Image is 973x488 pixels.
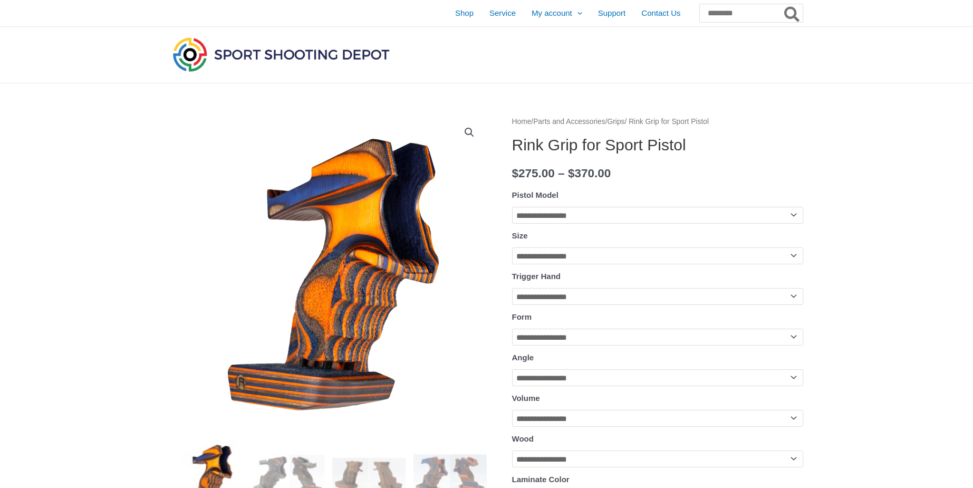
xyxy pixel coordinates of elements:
bdi: 370.00 [568,167,611,180]
label: Pistol Model [512,190,558,199]
label: Size [512,231,528,240]
a: Grips [608,118,625,126]
img: Sport Shooting Depot [170,35,392,74]
label: Form [512,312,532,321]
a: Home [512,118,532,126]
span: $ [512,167,519,180]
a: Parts and Accessories [533,118,605,126]
nav: Breadcrumb [512,115,803,129]
button: Search [782,4,803,22]
img: Rink Grip for Sport Pistol [170,115,487,432]
label: Angle [512,353,534,362]
span: – [558,167,565,180]
bdi: 275.00 [512,167,555,180]
span: $ [568,167,575,180]
h1: Rink Grip for Sport Pistol [512,136,803,155]
label: Volume [512,394,540,403]
a: View full-screen image gallery [460,123,479,142]
label: Laminate Color [512,475,570,484]
label: Trigger Hand [512,272,561,281]
label: Wood [512,434,534,443]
